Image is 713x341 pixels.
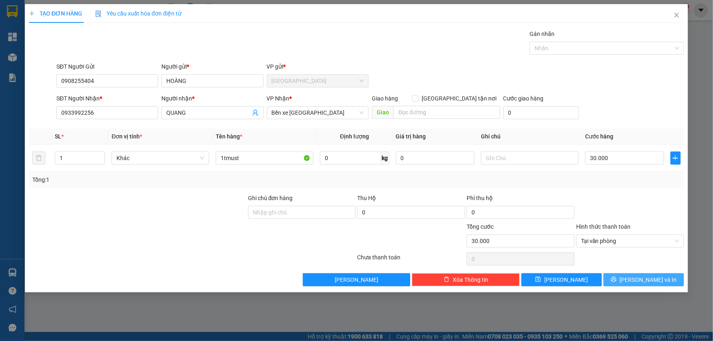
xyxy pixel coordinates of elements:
[248,195,293,201] label: Ghi chú đơn hàng
[444,276,449,283] span: delete
[56,94,158,103] div: SĐT Người Nhận
[576,223,630,230] label: Hình thức thanh toán
[611,276,617,283] span: printer
[544,275,588,284] span: [PERSON_NAME]
[453,275,488,284] span: Xóa Thông tin
[396,152,475,165] input: 0
[272,107,364,119] span: Bến xe Tiền Giang
[603,273,684,286] button: printer[PERSON_NAME] và In
[248,206,356,219] input: Ghi chú đơn hàng
[396,133,426,140] span: Giá trị hàng
[95,10,181,17] span: Yêu cầu xuất hóa đơn điện tử
[478,129,582,145] th: Ghi chú
[252,109,259,116] span: user-add
[29,10,82,17] span: TẠO ĐƠN HÀNG
[372,95,398,102] span: Giao hàng
[335,275,378,284] span: [PERSON_NAME]
[55,133,61,140] span: SL
[671,152,681,165] button: plus
[216,152,313,165] input: VD: Bàn, Ghế
[161,62,263,71] div: Người gửi
[216,133,242,140] span: Tên hàng
[56,62,158,71] div: SĐT Người Gửi
[620,275,677,284] span: [PERSON_NAME] và In
[95,11,102,17] img: icon
[29,11,35,16] span: plus
[116,152,204,164] span: Khác
[340,133,369,140] span: Định lượng
[671,155,680,161] span: plus
[503,95,544,102] label: Cước giao hàng
[381,152,389,165] span: kg
[585,133,613,140] span: Cước hàng
[530,31,554,37] label: Gán nhãn
[303,273,411,286] button: [PERSON_NAME]
[32,152,45,165] button: delete
[521,273,602,286] button: save[PERSON_NAME]
[467,223,494,230] span: Tổng cước
[357,195,376,201] span: Thu Hộ
[535,276,541,283] span: save
[32,175,275,184] div: Tổng: 1
[673,12,680,18] span: close
[372,106,393,119] span: Giao
[665,4,688,27] button: Close
[393,106,500,119] input: Dọc đường
[467,194,574,206] div: Phí thu hộ
[161,94,263,103] div: Người nhận
[581,235,679,247] span: Tại văn phòng
[503,106,579,119] input: Cước giao hàng
[267,62,369,71] div: VP gửi
[272,75,364,87] span: Sài Gòn
[267,95,290,102] span: VP Nhận
[481,152,579,165] input: Ghi Chú
[112,133,142,140] span: Đơn vị tính
[357,253,466,267] div: Chưa thanh toán
[419,94,500,103] span: [GEOGRAPHIC_DATA] tận nơi
[412,273,520,286] button: deleteXóa Thông tin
